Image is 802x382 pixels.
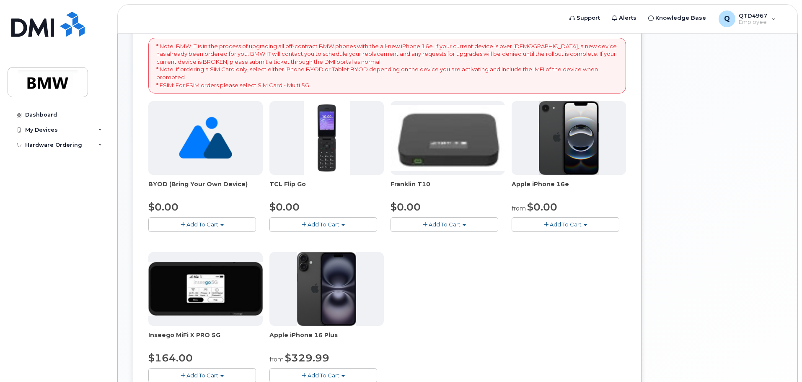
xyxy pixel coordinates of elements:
[539,101,599,175] img: iphone16e.png
[391,201,421,213] span: $0.00
[186,221,218,228] span: Add To Cart
[269,180,384,197] div: TCL Flip Go
[739,12,767,19] span: QTD4967
[186,372,218,379] span: Add To Cart
[655,14,706,22] span: Knowledge Base
[179,101,232,175] img: no_image_found-2caef05468ed5679b831cfe6fc140e25e0c280774317ffc20a367ab7fd17291e.png
[512,180,626,197] div: Apple iPhone 16e
[550,221,582,228] span: Add To Cart
[148,217,256,232] button: Add To Cart
[148,262,263,316] img: cut_small_inseego_5G.jpg
[527,201,557,213] span: $0.00
[577,14,600,22] span: Support
[512,217,619,232] button: Add To Cart
[148,201,179,213] span: $0.00
[391,105,505,171] img: t10.jpg
[148,180,263,197] div: BYOD (Bring Your Own Device)
[724,14,730,24] span: Q
[269,201,300,213] span: $0.00
[285,352,329,364] span: $329.99
[766,346,796,376] iframe: Messenger Launcher
[308,221,339,228] span: Add To Cart
[391,180,505,197] div: Franklin T10
[269,356,284,363] small: from
[297,252,356,326] img: iphone_16_plus.png
[156,42,618,89] p: * Note: BMW IT is in the process of upgrading all off-contract BMW phones with the all-new iPhone...
[739,19,767,26] span: Employee
[564,10,606,26] a: Support
[619,14,636,22] span: Alerts
[512,205,526,212] small: from
[642,10,712,26] a: Knowledge Base
[304,101,350,175] img: TCL_FLIP_MODE.jpg
[269,331,384,348] div: Apple iPhone 16 Plus
[429,221,461,228] span: Add To Cart
[269,217,377,232] button: Add To Cart
[148,352,193,364] span: $164.00
[148,331,263,348] div: Inseego MiFi X PRO 5G
[391,217,498,232] button: Add To Cart
[308,372,339,379] span: Add To Cart
[713,10,782,27] div: QTD4967
[606,10,642,26] a: Alerts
